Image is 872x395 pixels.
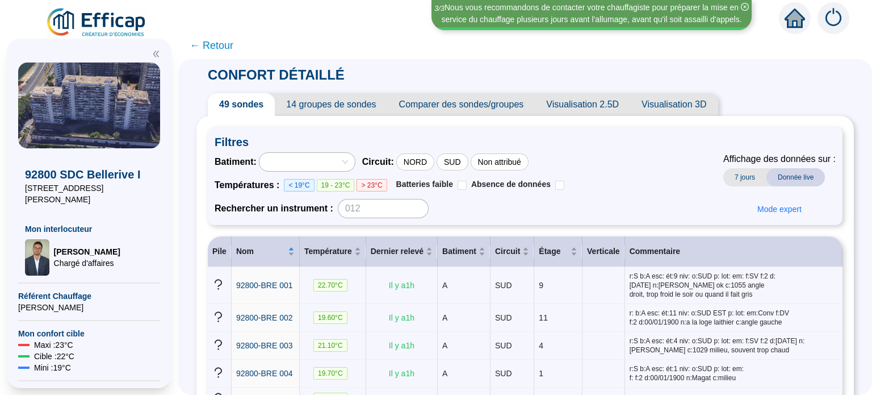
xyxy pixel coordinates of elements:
[196,67,356,82] span: CONFORT DÉTAILLÉ
[236,280,293,292] a: 92800-BRE 001
[45,7,148,39] img: efficap energie logo
[25,182,153,205] span: [STREET_ADDRESS][PERSON_NAME]
[317,179,355,192] span: 19 - 23°C
[215,178,284,192] span: Températures :
[190,38,233,53] span: ← Retour
[236,341,293,350] span: 92800-BRE 003
[236,246,286,257] span: Nom
[442,369,447,378] span: A
[625,236,842,267] th: Commentaire
[388,93,535,116] span: Comparer des sondes/groupes
[313,339,347,352] span: 21.10 °C
[275,93,387,116] span: 14 groupes de sondes
[539,341,543,350] span: 4
[433,2,750,26] div: Nous vous recommandons de contacter votre chauffagiste pour préparer la mise en service du chauff...
[34,362,71,373] span: Mini : 19 °C
[313,367,347,380] span: 19.70 °C
[766,168,825,186] span: Donnée live
[236,368,293,380] a: 92800-BRE 004
[304,246,352,257] span: Température
[215,155,257,169] span: Batiment :
[389,369,414,378] span: Il y a 1 h
[438,236,491,267] th: Batiment
[396,180,453,189] span: Batteries faible
[338,199,429,218] input: 012
[212,367,224,379] span: question
[437,153,468,171] div: SUD
[18,290,160,302] span: Référent Chauffage
[152,50,160,58] span: double-left
[208,93,275,116] span: 49 sondes
[539,246,568,257] span: Étage
[357,179,387,192] span: > 23°C
[539,313,548,322] span: 11
[366,236,438,267] th: Dernier relevé
[313,311,347,324] span: 19.60 °C
[236,281,293,290] span: 92800-BRE 001
[539,369,543,378] span: 1
[495,246,520,257] span: Circuit
[471,180,551,189] span: Absence de données
[630,309,838,327] span: r: b:A esc: ét:11 niv: o:SUD EST p: lot: em:Conv f:DV f:2 d:00/01/1900 n:a la loge laithier c:ang...
[495,369,512,378] span: SUD
[630,272,838,299] span: r:S b:A esc: ét:9 niv: o:SUD p: lot: em: f:SV f:2 d:[DATE] n:[PERSON_NAME] ok c:1055 angle droit,...
[495,313,512,322] span: SUD
[362,155,394,169] span: Circuit :
[442,246,476,257] span: Batiment
[630,364,838,382] span: r:S b:A esc: ét:1 niv: o:SUD p: lot: em: f: f:2 d:00/01/1900 n:Magat c:milieu
[212,311,224,323] span: question
[539,281,543,290] span: 9
[491,236,534,267] th: Circuit
[215,134,836,150] span: Filtres
[34,339,73,351] span: Maxi : 23 °C
[582,236,625,267] th: Verticale
[723,152,836,166] span: Affichage des données sur :
[300,236,366,267] th: Température
[471,153,529,171] div: Non attribué
[54,257,120,269] span: Chargé d'affaires
[396,153,434,171] div: NORD
[389,313,414,322] span: Il y a 1 h
[25,167,153,182] span: 92800 SDC Bellerive I
[757,203,802,215] span: Mode expert
[817,2,849,34] img: alerts
[54,246,120,257] span: [PERSON_NAME]
[630,336,838,355] span: r:S b:A esc: ét:4 niv: o:SUD p: lot: em: f:SV f:2 d:[DATE] n:[PERSON_NAME] c:1029 milieu, souvent...
[25,239,49,276] img: Chargé d'affaires
[25,223,153,235] span: Mon interlocuteur
[748,200,811,218] button: Mode expert
[534,236,582,267] th: Étage
[389,341,414,350] span: Il y a 1 h
[284,179,314,192] span: < 19°C
[236,369,293,378] span: 92800-BRE 004
[442,281,447,290] span: A
[212,339,224,351] span: question
[313,279,347,292] span: 22.70 °C
[535,93,630,116] span: Visualisation 2.5D
[215,202,333,215] span: Rechercher un instrument :
[212,278,224,290] span: question
[34,351,74,362] span: Cible : 22 °C
[442,313,447,322] span: A
[741,3,749,11] span: close-circle
[495,281,512,290] span: SUD
[630,93,718,116] span: Visualisation 3D
[389,281,414,290] span: Il y a 1 h
[212,247,227,256] span: Pile
[236,312,293,324] a: 92800-BRE 002
[785,8,805,28] span: home
[495,341,512,350] span: SUD
[236,340,293,352] a: 92800-BRE 003
[371,246,424,257] span: Dernier relevé
[18,328,160,339] span: Mon confort cible
[442,341,447,350] span: A
[434,4,445,13] i: 3 / 3
[232,236,300,267] th: Nom
[236,313,293,322] span: 92800-BRE 002
[18,302,160,313] span: [PERSON_NAME]
[723,168,766,186] span: 7 jours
